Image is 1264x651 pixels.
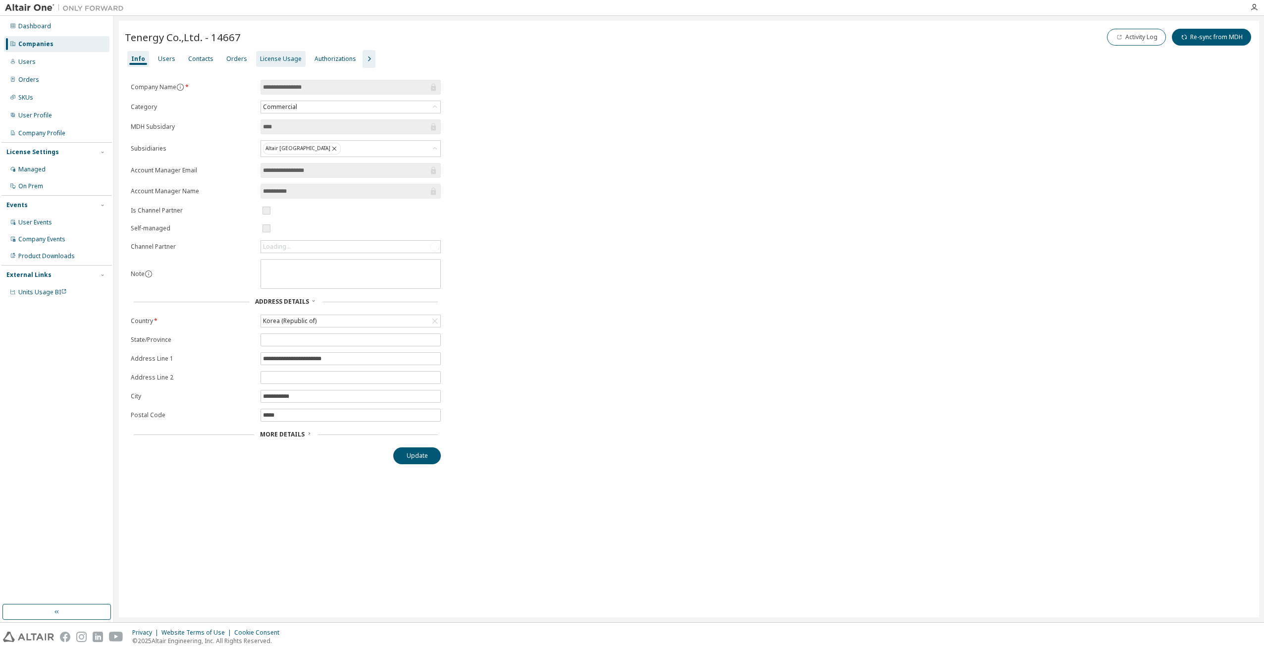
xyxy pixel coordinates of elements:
[132,629,161,637] div: Privacy
[188,55,213,63] div: Contacts
[1172,29,1251,46] button: Re-sync from MDH
[131,243,255,251] label: Channel Partner
[261,315,440,327] div: Korea (Republic of)
[131,374,255,381] label: Address Line 2
[18,40,53,48] div: Companies
[131,317,255,325] label: Country
[18,129,65,137] div: Company Profile
[260,430,305,438] span: More Details
[60,632,70,642] img: facebook.svg
[131,224,255,232] label: Self-managed
[6,271,52,279] div: External Links
[3,632,54,642] img: altair_logo.svg
[255,297,309,306] span: Address Details
[18,58,36,66] div: Users
[315,55,356,63] div: Authorizations
[18,165,46,173] div: Managed
[161,629,234,637] div: Website Terms of Use
[131,123,255,131] label: MDH Subsidary
[131,187,255,195] label: Account Manager Name
[18,182,43,190] div: On Prem
[131,270,145,278] label: Note
[5,3,129,13] img: Altair One
[18,111,52,119] div: User Profile
[131,145,255,153] label: Subsidiaries
[131,336,255,344] label: State/Province
[158,55,175,63] div: Users
[93,632,103,642] img: linkedin.svg
[131,166,255,174] label: Account Manager Email
[18,94,33,102] div: SKUs
[260,55,302,63] div: License Usage
[131,207,255,215] label: Is Channel Partner
[131,83,255,91] label: Company Name
[131,55,145,63] div: Info
[1107,29,1166,46] button: Activity Log
[6,201,28,209] div: Events
[131,103,255,111] label: Category
[18,252,75,260] div: Product Downloads
[176,83,184,91] button: information
[261,241,440,253] div: Loading...
[261,141,440,157] div: Altair [GEOGRAPHIC_DATA]
[6,148,59,156] div: License Settings
[393,447,441,464] button: Update
[262,102,299,112] div: Commercial
[132,637,285,645] p: © 2025 Altair Engineering, Inc. All Rights Reserved.
[18,235,65,243] div: Company Events
[18,218,52,226] div: User Events
[109,632,123,642] img: youtube.svg
[234,629,285,637] div: Cookie Consent
[145,270,153,278] button: information
[131,392,255,400] label: City
[18,288,67,296] span: Units Usage BI
[226,55,247,63] div: Orders
[261,101,440,113] div: Commercial
[263,143,341,155] div: Altair [GEOGRAPHIC_DATA]
[131,411,255,419] label: Postal Code
[18,22,51,30] div: Dashboard
[131,355,255,363] label: Address Line 1
[18,76,39,84] div: Orders
[263,243,291,251] div: Loading...
[125,30,241,44] span: Tenergy Co.,Ltd. - 14667
[262,316,318,326] div: Korea (Republic of)
[76,632,87,642] img: instagram.svg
